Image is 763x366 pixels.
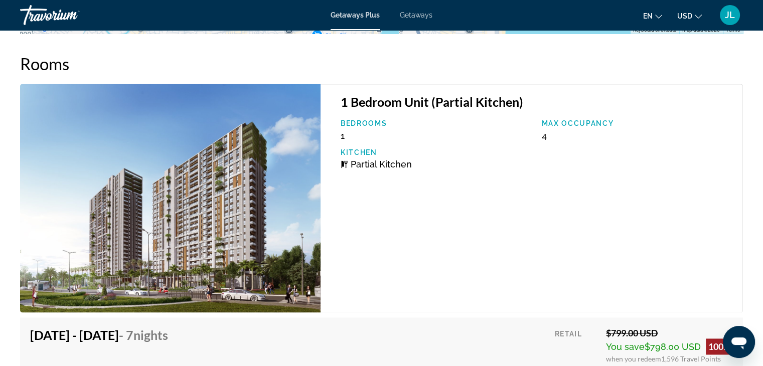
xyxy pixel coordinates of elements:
[30,327,168,342] h4: [DATE] - [DATE]
[677,12,692,20] span: USD
[351,159,412,169] span: Partial Kitchen
[400,11,432,19] a: Getaways
[725,10,735,20] span: JL
[133,327,168,342] span: Nights
[706,338,733,354] div: 100%
[119,327,168,342] span: - 7
[341,130,345,141] span: 1
[20,2,120,28] a: Travorium
[341,148,532,156] p: Kitchen
[541,119,732,127] p: Max Occupancy
[677,9,702,23] button: Change currency
[20,54,743,74] h2: Rooms
[723,326,755,358] iframe: Button to launch messaging window
[331,11,380,19] a: Getaways Plus
[643,9,662,23] button: Change language
[606,354,661,363] span: when you redeem
[341,119,532,127] p: Bedrooms
[643,12,653,20] span: en
[645,341,701,352] span: $798.00 USD
[341,94,732,109] h3: 1 Bedroom Unit (Partial Kitchen)
[541,130,546,141] span: 4
[661,354,721,363] span: 1,596 Travel Points
[555,327,598,363] div: Retail
[20,84,321,312] img: DH09E01X.jpg
[606,341,645,352] span: You save
[633,27,676,34] button: Keyboard shortcuts
[606,327,733,338] div: $799.00 USD
[717,5,743,26] button: User Menu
